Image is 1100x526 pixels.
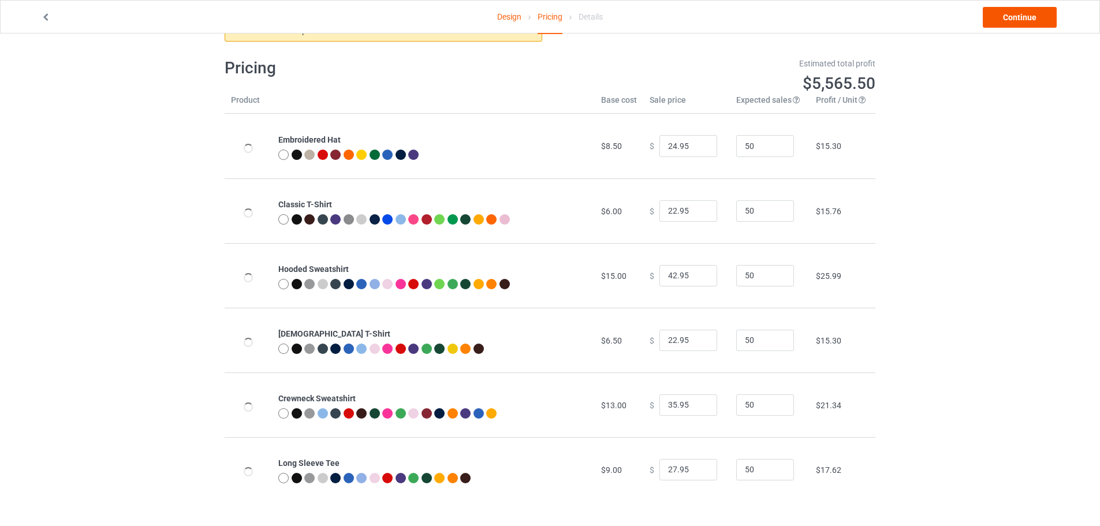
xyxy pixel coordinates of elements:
[601,207,622,216] span: $6.00
[643,94,730,114] th: Sale price
[730,94,810,114] th: Expected sales
[650,335,654,345] span: $
[278,135,341,144] b: Embroidered Hat
[497,1,521,33] a: Design
[650,141,654,151] span: $
[579,1,603,33] div: Details
[601,336,622,345] span: $6.50
[278,394,356,403] b: Crewneck Sweatshirt
[225,94,272,114] th: Product
[816,207,841,216] span: $15.76
[650,400,654,409] span: $
[983,7,1057,28] a: Continue
[650,465,654,474] span: $
[816,401,841,410] span: $21.34
[650,271,654,280] span: $
[816,271,841,281] span: $25.99
[278,200,332,209] b: Classic T-Shirt
[816,465,841,475] span: $17.62
[816,336,841,345] span: $15.30
[278,458,340,468] b: Long Sleeve Tee
[803,74,875,93] span: $5,565.50
[558,58,876,69] div: Estimated total profit
[810,94,875,114] th: Profit / Unit
[344,214,354,225] img: heather_texture.png
[601,401,627,410] span: $13.00
[595,94,643,114] th: Base cost
[601,271,627,281] span: $15.00
[538,1,562,34] div: Pricing
[650,206,654,215] span: $
[601,465,622,475] span: $9.00
[816,141,841,151] span: $15.30
[601,141,622,151] span: $8.50
[278,264,349,274] b: Hooded Sweatshirt
[225,58,542,79] h1: Pricing
[278,329,390,338] b: [DEMOGRAPHIC_DATA] T-Shirt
